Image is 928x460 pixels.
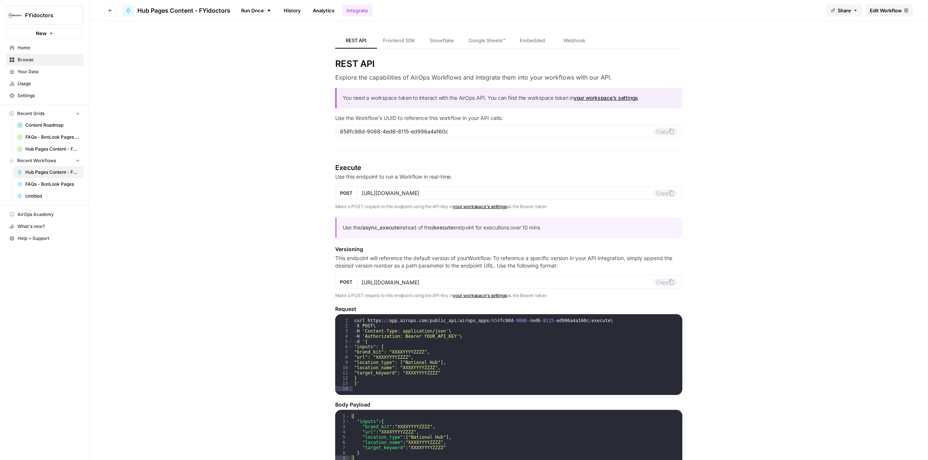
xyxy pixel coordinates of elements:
[335,73,683,82] h3: Explore the capabilities of AirOps Workflows and integrate them into your workflows with our API.
[335,203,683,210] p: Make a POST request to this endpoint using the API Key in as the Bearer token
[25,122,80,129] span: Content Roadmap
[453,204,507,209] a: your workspace's settings
[6,6,83,25] button: Workspace: FYidoctors
[335,339,353,344] div: 5
[463,33,512,49] a: Google Sheets™
[122,4,230,16] a: Hub Pages Content - FYidoctors
[335,424,350,429] div: 3
[14,166,83,178] a: Hub Pages Content - FYidoctors
[6,108,83,119] button: Recent Grids
[75,43,81,49] img: tab_keywords_by_traffic_grey.svg
[335,445,350,450] div: 7
[18,44,80,51] span: Home
[25,134,80,141] span: FAQs - BonLook Pages Grid
[84,44,123,49] div: Keywords by Traffic
[335,349,353,355] div: 7
[826,4,862,16] button: Share
[335,58,683,70] h2: REST API
[335,292,683,299] p: Make a POST request to this endpoint using the API Key in as the Bearer token
[18,235,80,242] span: Help + Support
[335,440,350,445] div: 6
[36,30,47,37] span: New
[348,344,352,349] span: Toggle code folding, rows 6 through 12
[6,155,83,166] button: Recent Workflows
[342,4,373,16] a: Integrate
[361,224,399,231] strong: /async_execute
[12,12,18,18] img: logo_orange.svg
[14,119,83,131] a: Content Roadmap
[335,33,377,49] a: REST API
[335,401,683,408] h5: Body Payload
[865,4,913,16] a: Edit Workflow
[335,370,353,376] div: 11
[343,223,677,232] p: Use the instead of the endpoint for executions over 10 mins
[563,37,585,44] span: Webhook
[335,173,683,180] p: Use this endpoint to run a Workflow in real-time.
[870,7,902,14] span: Edit Workflow
[335,419,350,424] div: 2
[30,44,67,49] div: Domain Overview
[574,95,638,101] a: your workspace's settings
[14,131,83,143] a: FAQs - BonLook Pages Grid
[25,181,80,188] span: FAQs - BonLook Pages
[6,90,83,102] a: Settings
[432,224,453,231] strong: /execute
[335,305,683,313] h5: Request
[17,110,44,117] span: Recent Grids
[18,56,80,63] span: Browse
[383,37,415,44] span: Frontend SDK
[335,323,353,328] div: 2
[18,68,80,75] span: Your Data
[335,360,353,365] div: 9
[6,54,83,66] a: Browse
[6,42,83,54] a: Home
[18,92,80,99] span: Settings
[838,7,851,14] span: Share
[12,19,18,25] img: website_grey.svg
[9,9,22,22] img: FYidoctors Logo
[335,381,353,386] div: 13
[6,232,83,244] button: Help + Support
[14,190,83,202] a: Untitled
[25,169,80,176] span: Hub Pages Content - FYidoctors
[377,33,421,49] a: Frontend SDK
[340,190,352,197] span: POST
[653,189,678,197] button: Copy
[520,37,545,44] span: Embedded
[6,220,83,232] button: What's new?
[335,114,683,122] p: Use the Workflow's UUID to reference this workflow in your API calls:
[469,37,506,44] span: Google Sheets™
[6,209,83,220] a: AirOps Academy
[6,66,83,78] a: Your Data
[6,221,83,232] div: What's new?
[22,43,28,49] img: tab_domain_overview_orange.svg
[6,28,83,39] button: New
[335,386,353,391] div: 14
[421,33,463,49] a: Snowflake
[137,6,230,15] span: Hub Pages Content - FYidoctors
[346,419,350,424] span: Toggle code folding, rows 2 through 8
[14,178,83,190] a: FAQs - BonLook Pages
[346,414,350,419] span: Toggle code folding, rows 1 through 9
[335,355,353,360] div: 8
[236,4,276,17] a: Run Once
[335,365,353,370] div: 10
[348,339,352,344] span: Toggle code folding, rows 5 through 13
[346,37,367,44] span: REST API
[335,429,350,435] div: 4
[335,414,350,419] div: 1
[335,246,683,253] h5: Versioning
[335,334,353,339] div: 4
[335,376,353,381] div: 12
[335,435,350,440] div: 5
[19,19,82,25] div: Domain: [DOMAIN_NAME]
[14,143,83,155] a: Hub Pages Content - FYidoctors Grid
[25,146,80,152] span: Hub Pages Content - FYidoctors Grid
[335,163,683,173] h4: Execute
[335,450,350,456] div: 8
[430,37,454,44] span: Snowflake
[17,157,56,164] span: Recent Workflows
[453,293,507,298] a: your workspace's settings
[340,279,352,285] span: POST
[653,278,678,286] button: Copy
